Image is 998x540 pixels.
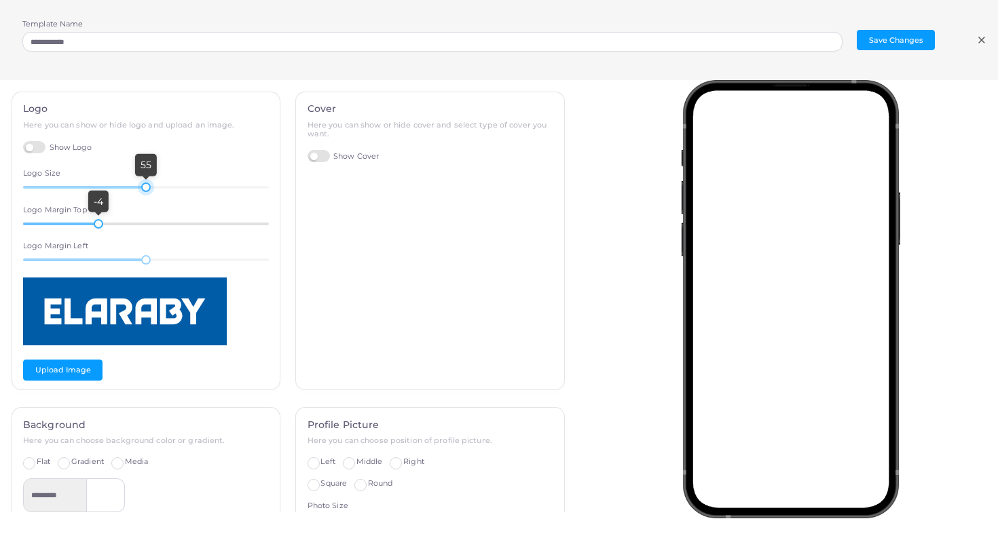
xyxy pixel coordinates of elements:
[403,457,424,466] span: Right
[308,501,348,512] label: Photo Size
[308,436,553,445] h6: Here you can choose position of profile picture.
[23,103,269,115] h4: Logo
[23,205,87,216] label: Logo Margin Top
[368,478,393,488] span: Round
[71,457,104,466] span: Gradient
[22,19,83,30] label: Template Name
[125,457,149,466] span: Media
[141,159,151,171] span: 55
[37,457,50,466] span: Flat
[23,141,92,154] label: Show Logo
[23,241,88,252] label: Logo Margin Left
[23,168,60,179] label: Logo Size
[23,419,269,431] h4: Background
[23,277,227,345] img: Logo
[356,457,383,466] span: Middle
[23,436,269,445] h6: Here you can choose background color or gradient.
[23,360,103,380] button: Upload Image
[308,121,553,138] h6: Here you can show or hide cover and select type of cover you want.
[23,121,269,130] h6: Here you can show or hide logo and upload an image.
[94,195,103,208] span: -4
[857,30,935,50] button: Save Changes
[320,478,347,488] span: Square
[308,103,553,115] h4: Cover
[308,419,553,431] h4: Profile Picture
[308,150,380,163] label: Show Cover
[320,457,335,466] span: Left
